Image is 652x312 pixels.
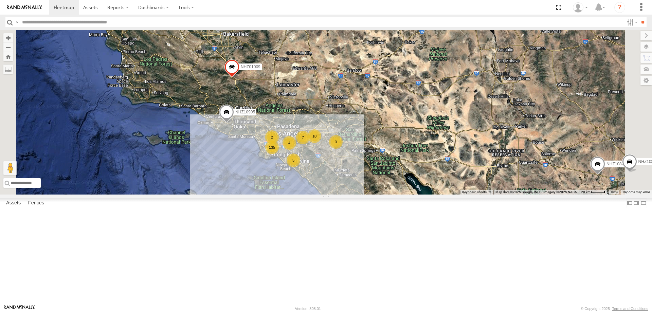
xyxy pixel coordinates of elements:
[3,65,13,74] label: Measure
[614,2,625,13] i: ?
[624,17,639,27] label: Search Filter Options
[4,305,35,312] a: Visit our Website
[308,129,321,143] div: 10
[14,17,20,27] label: Search Query
[626,198,633,208] label: Dock Summary Table to the Left
[606,162,626,166] span: NHZ10870
[611,191,618,194] a: Terms (opens in new tab)
[3,52,13,61] button: Zoom Home
[579,190,607,195] button: Map Scale: 20 km per 39 pixels
[640,198,647,208] label: Hide Summary Table
[265,130,279,144] div: 2
[3,161,17,175] button: Drag Pegman onto the map to open Street View
[265,141,279,154] div: 135
[3,33,13,42] button: Zoom in
[633,198,640,208] label: Dock Summary Table to the Right
[295,307,321,311] div: Version: 308.01
[296,131,310,144] div: 7
[3,42,13,52] button: Zoom out
[3,198,24,208] label: Assets
[623,190,650,194] a: Report a map error
[581,307,648,311] div: © Copyright 2025 -
[581,190,591,194] span: 20 km
[612,307,648,311] a: Terms and Conditions
[25,198,48,208] label: Fences
[235,110,255,114] span: NHZ10905
[241,65,260,69] span: NHZ01009
[462,190,491,195] button: Keyboard shortcuts
[283,136,296,150] div: 4
[7,5,42,10] img: rand-logo.svg
[287,153,300,167] div: 5
[495,190,577,194] span: Map data ©2025 Google, INEGI Imagery ©2025 NASA
[640,76,652,85] label: Map Settings
[329,135,343,149] div: 3
[570,2,590,13] div: Zulema McIntosch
